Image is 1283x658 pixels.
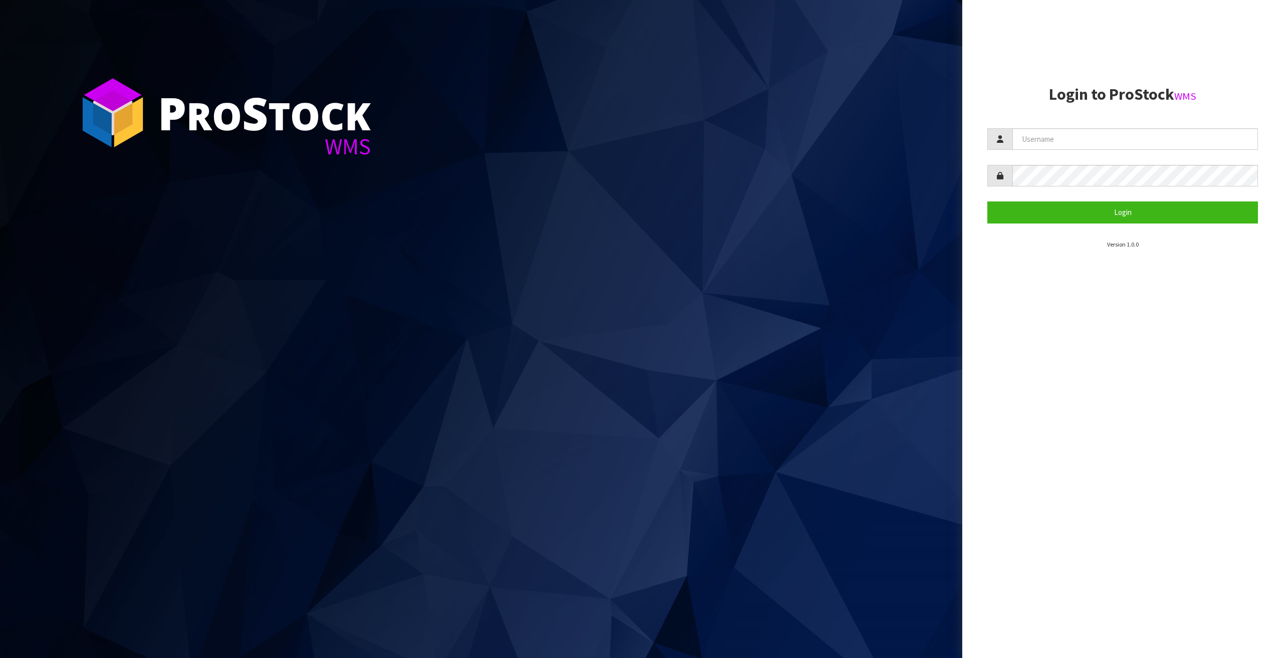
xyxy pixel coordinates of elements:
small: WMS [1174,90,1196,103]
span: S [242,82,268,143]
div: WMS [158,135,371,158]
small: Version 1.0.0 [1107,241,1139,248]
span: P [158,82,186,143]
div: ro tock [158,90,371,135]
input: Username [1012,128,1258,150]
h2: Login to ProStock [987,86,1258,103]
img: ProStock Cube [75,75,150,150]
button: Login [987,201,1258,223]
